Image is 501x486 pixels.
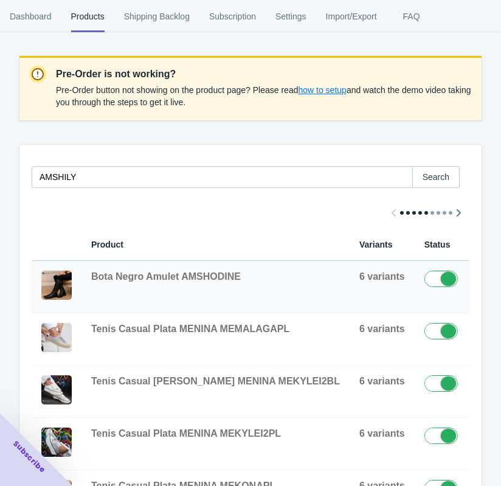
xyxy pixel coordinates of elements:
span: Subscribe [11,439,47,475]
span: Dashboard [10,1,52,32]
span: Product [91,240,123,249]
input: Search products in pre-order list [32,166,413,188]
p: Pre-Order is not working? [56,67,472,82]
button: Search [412,166,460,188]
img: ImagendeWhatsApp2025-09-09alas11.13.48_df95e381.jpg [41,323,72,352]
img: ImagendeWhatsApp2025-09-09alas11.04.24_bfc6cce0.jpg [41,375,72,404]
span: Products [71,1,105,32]
span: Status [424,240,451,249]
span: Tenis Casual [PERSON_NAME] MENINA MEKYLEI2BL [91,376,340,386]
span: how to setup [298,85,346,95]
span: Import/Export [326,1,377,32]
img: Textodelparrafo-2025-07-16T170953.274.png [41,271,72,300]
span: Pre-Order button not showing on the product page? Please read and watch the demo video taking you... [56,85,471,107]
span: Search [423,172,449,182]
span: Bota Negro Amulet AMSHODINE [91,271,241,282]
span: 6 variants [359,324,405,334]
span: 6 variants [359,271,405,282]
span: Settings [275,1,306,32]
span: Shipping Backlog [124,1,190,32]
span: Subscription [209,1,256,32]
span: Tenis Casual Plata MENINA MEKYLEI2PL [91,428,281,439]
button: Scroll table right one column [447,202,469,224]
span: Variants [359,240,392,249]
span: 6 variants [359,376,405,386]
span: FAQ [396,1,427,32]
span: Tenis Casual Plata MENINA MEMALAGAPL [91,324,289,334]
span: 6 variants [359,428,405,439]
